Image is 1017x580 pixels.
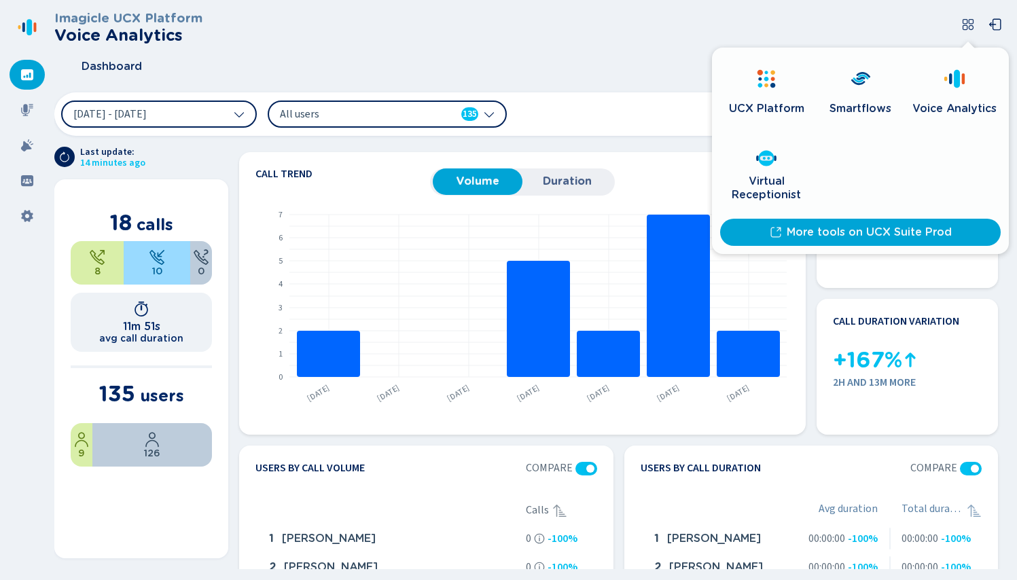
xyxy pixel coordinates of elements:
div: Sorted ascending, click to sort descending [966,503,982,519]
span: Dashboard [82,60,142,73]
span: Last update: [80,147,145,158]
span: 8 [94,266,101,276]
span: 2 [269,561,276,573]
div: Calls [526,503,596,519]
span: Duration [529,175,605,187]
svg: user-profile [73,431,90,448]
text: [DATE] [445,382,471,403]
h4: Users by call duration [641,462,761,475]
span: -100% [548,561,577,573]
svg: telephone-inbound [149,249,165,266]
span: 00:00:00 [902,532,938,545]
span: [DATE] - [DATE] [73,109,147,120]
text: [DATE] [725,382,751,403]
span: +167% [833,348,902,373]
span: 00:00:00 [808,532,845,545]
svg: arrow-clockwise [59,151,70,162]
span: 10 [152,266,162,276]
svg: timer [133,301,149,317]
svg: kpi-up [902,352,918,368]
text: 7 [279,209,283,220]
svg: user-profile [144,431,160,448]
span: [PERSON_NAME] [667,532,761,545]
button: Duration [522,168,612,194]
span: All users [280,107,436,122]
span: Compare [526,462,573,474]
div: Recordings [10,95,45,125]
span: users [140,386,184,405]
span: 00:00:00 [902,561,938,573]
div: Dashboard [10,60,45,90]
text: [DATE] [515,382,541,403]
text: [DATE] [305,382,332,403]
span: 18 [110,209,132,236]
text: 0 [279,371,283,382]
div: 55.56% [124,241,190,285]
span: 0 [526,532,531,545]
span: -100% [848,532,878,545]
text: [DATE] [585,382,611,403]
div: Abdullah Qasem [264,527,520,550]
div: 0% [190,241,212,285]
button: Volume [433,168,522,194]
div: Total duration [902,503,982,519]
span: -100% [548,532,577,545]
h2: Voice Analytics [54,26,202,45]
text: 6 [279,232,283,243]
span: 0 [198,266,204,276]
span: Compare [910,462,957,474]
h4: Call duration variation [833,315,959,327]
svg: unknown-call [193,249,209,266]
span: -100% [941,532,971,545]
span: [PERSON_NAME] [284,561,378,573]
svg: sortAscending [552,503,568,519]
div: 44.44% [71,241,124,285]
div: Groups [10,166,45,196]
svg: telephone-outbound [89,249,105,266]
span: 1 [269,532,274,545]
span: [PERSON_NAME] [669,561,763,573]
text: 2 [279,325,283,336]
svg: dashboard-filled [20,68,34,81]
span: -100% [848,561,878,573]
svg: chevron-down [484,109,495,120]
div: Alarms [10,130,45,160]
h4: Users by call volume [255,462,365,475]
span: Calls [526,504,549,516]
span: 126 [144,448,160,458]
span: Total duration [902,503,964,519]
text: 3 [279,302,283,313]
h3: Imagicle UCX Platform [54,11,202,26]
span: 00:00:00 [808,561,845,573]
svg: info-circle [534,562,545,573]
div: 93.33% [92,423,212,467]
text: [DATE] [655,382,681,403]
span: 14 minutes ago [80,158,145,168]
svg: info-circle [534,533,545,544]
text: 1 [279,348,283,359]
h1: 11m 51s [123,320,160,333]
div: Adrian Chelen [649,556,801,579]
svg: groups-filled [20,174,34,187]
svg: sortAscending [966,503,982,519]
h4: Call trend [255,168,430,179]
span: 2 [654,561,661,573]
text: 4 [279,278,283,289]
svg: alarm-filled [20,139,34,152]
div: Abdullah Qasem [649,527,801,550]
span: 2h and 13m more [833,376,982,388]
div: Settings [10,201,45,231]
svg: chevron-down [234,109,245,120]
span: [PERSON_NAME] [282,532,376,545]
span: 1 [654,532,659,545]
svg: mic-fill [20,103,34,117]
span: 0 [526,561,531,573]
text: 5 [279,255,283,266]
div: 6.67% [71,423,92,467]
h2: avg call duration [99,333,183,344]
svg: box-arrow-left [988,18,1002,31]
span: 135 [463,107,477,121]
span: Avg duration [819,503,878,519]
span: calls [137,215,173,234]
